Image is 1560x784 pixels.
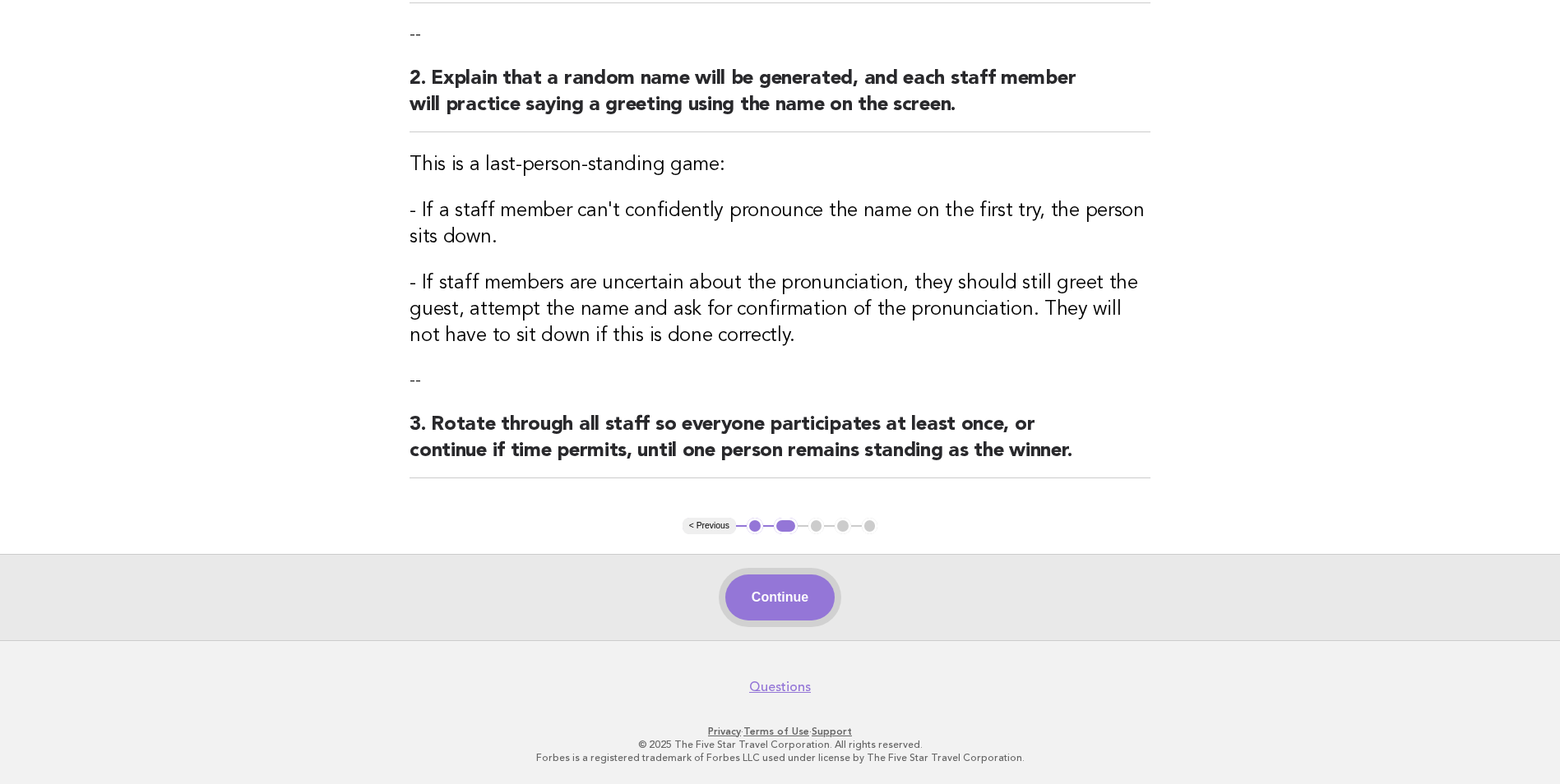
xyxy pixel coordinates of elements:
h2: 3. Rotate through all staff so everyone participates at least once, or continue if time permits, ... [410,412,1150,478]
a: Terms of Use [743,726,809,737]
h3: - If a staff member can't confidently pronounce the name on the first try, the person sits down. [410,198,1150,251]
h3: This is a last-person-standing game: [410,152,1150,178]
h2: 2. Explain that a random name will be generated, and each staff member will practice saying a gre... [410,66,1150,132]
a: Questions [749,679,811,695]
h3: - If staff members are uncertain about the pronunciation, they should still greet the guest, atte... [410,270,1150,349]
p: -- [410,369,1150,392]
button: Continue [725,574,835,620]
p: Forbes is a registered trademark of Forbes LLC used under license by The Five Star Travel Corpora... [277,751,1284,764]
a: Support [812,726,852,737]
p: © 2025 The Five Star Travel Corporation. All rights reserved. [277,738,1284,751]
button: 1 [747,518,763,534]
button: < Previous [683,518,736,534]
a: Privacy [708,726,741,737]
button: 2 [774,518,798,534]
p: -- [410,23,1150,46]
p: · · [277,725,1284,738]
